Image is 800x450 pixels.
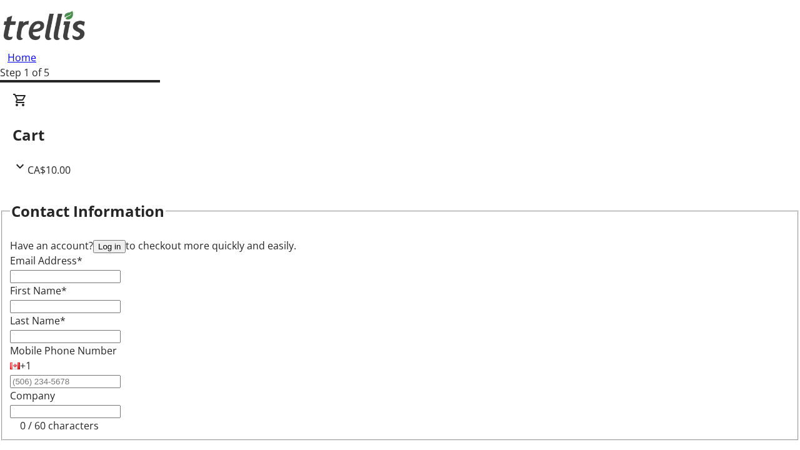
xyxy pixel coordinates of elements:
span: CA$10.00 [27,163,71,177]
label: Email Address* [10,254,82,267]
div: CartCA$10.00 [12,92,787,177]
label: Last Name* [10,314,66,327]
label: Mobile Phone Number [10,344,117,357]
h2: Contact Information [11,200,164,222]
input: (506) 234-5678 [10,375,121,388]
div: Have an account? to checkout more quickly and easily. [10,238,790,253]
button: Log in [93,240,126,253]
label: Company [10,389,55,402]
h2: Cart [12,124,787,146]
tr-character-limit: 0 / 60 characters [20,419,99,432]
label: First Name* [10,284,67,297]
